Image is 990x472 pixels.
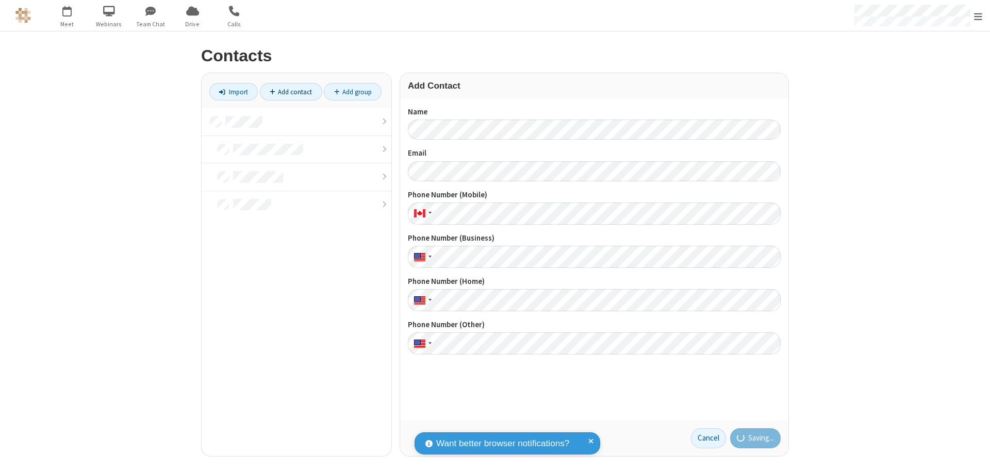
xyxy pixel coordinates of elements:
[691,428,726,449] a: Cancel
[730,428,781,449] button: Saving...
[748,432,774,444] span: Saving...
[131,20,170,29] span: Team Chat
[201,47,789,65] h2: Contacts
[408,147,781,159] label: Email
[15,8,31,23] img: QA Selenium DO NOT DELETE OR CHANGE
[408,319,781,331] label: Phone Number (Other)
[408,276,781,288] label: Phone Number (Home)
[324,83,382,100] a: Add group
[90,20,128,29] span: Webinars
[209,83,258,100] a: Import
[408,289,435,311] div: United States: + 1
[408,246,435,268] div: United States: + 1
[173,20,212,29] span: Drive
[215,20,254,29] span: Calls
[408,203,435,225] div: Canada: + 1
[48,20,87,29] span: Meet
[408,189,781,201] label: Phone Number (Mobile)
[408,332,435,355] div: United States: + 1
[408,232,781,244] label: Phone Number (Business)
[408,106,781,118] label: Name
[436,437,569,450] span: Want better browser notifications?
[260,83,322,100] a: Add contact
[408,81,781,91] h3: Add Contact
